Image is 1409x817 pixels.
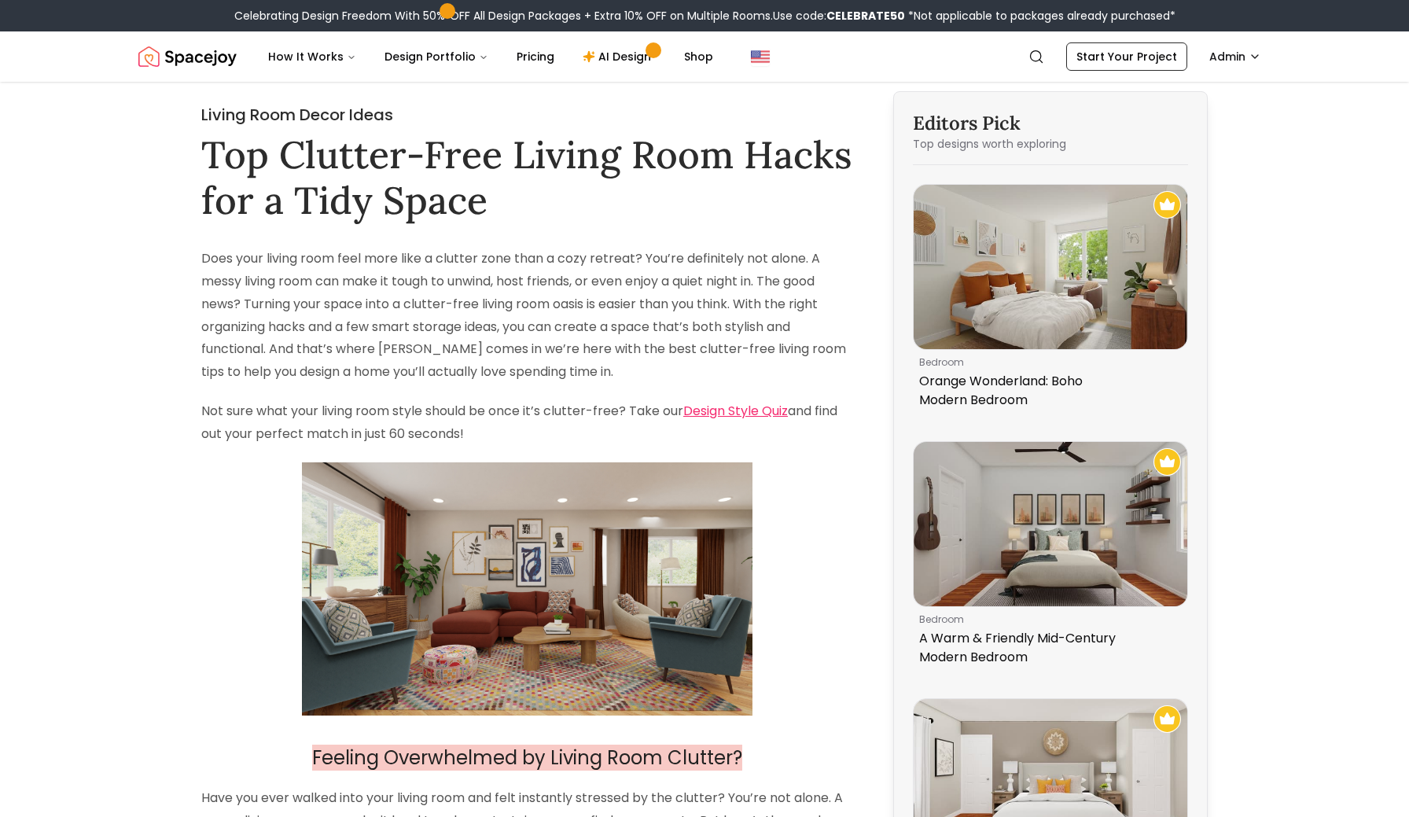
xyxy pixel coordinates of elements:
[683,402,788,420] a: Design Style Quiz
[201,104,852,126] h2: Living Room Decor Ideas
[201,132,852,223] h1: Top Clutter-Free Living Room Hacks for a Tidy Space
[914,185,1187,349] img: Orange Wonderland: Boho Modern Bedroom
[256,41,369,72] button: How It Works
[905,8,1175,24] span: *Not applicable to packages already purchased*
[138,41,237,72] a: Spacejoy
[1153,705,1181,733] img: Recommended Spacejoy Design - A Bright Transitional Rustic Bedroom
[201,248,852,384] p: Does your living room feel more like a clutter zone than a cozy retreat? You’re definitely not al...
[826,8,905,24] b: CELEBRATE50
[570,41,668,72] a: AI Design
[671,41,726,72] a: Shop
[372,41,501,72] button: Design Portfolio
[504,41,567,72] a: Pricing
[913,111,1188,136] h3: Editors Pick
[913,184,1188,416] a: Orange Wonderland: Boho Modern BedroomRecommended Spacejoy Design - Orange Wonderland: Boho Moder...
[1153,448,1181,476] img: Recommended Spacejoy Design - A Warm & Friendly Mid-Century Modern Bedroom
[1153,191,1181,219] img: Recommended Spacejoy Design - Orange Wonderland: Boho Modern Bedroom
[919,613,1175,626] p: bedroom
[1066,42,1187,71] a: Start Your Project
[138,41,237,72] img: Spacejoy Logo
[913,441,1188,673] a: A Warm & Friendly Mid-Century Modern BedroomRecommended Spacejoy Design - A Warm & Friendly Mid-C...
[302,462,752,716] img: Eclectic living room with earth tones and gallery wall
[773,8,905,24] span: Use code:
[256,41,726,72] nav: Main
[138,31,1271,82] nav: Global
[1200,42,1271,71] button: Admin
[913,136,1188,152] p: Top designs worth exploring
[914,442,1187,606] img: A Warm & Friendly Mid-Century Modern Bedroom
[751,47,770,66] img: United States
[312,745,742,771] span: Feeling Overwhelmed by Living Room Clutter?
[234,8,1175,24] div: Celebrating Design Freedom With 50% OFF All Design Packages + Extra 10% OFF on Multiple Rooms.
[919,372,1175,410] p: Orange Wonderland: Boho Modern Bedroom
[919,629,1175,667] p: A Warm & Friendly Mid-Century Modern Bedroom
[201,400,852,446] p: Not sure what your living room style should be once it’s clutter-free? Take our and find out your...
[919,356,1175,369] p: bedroom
